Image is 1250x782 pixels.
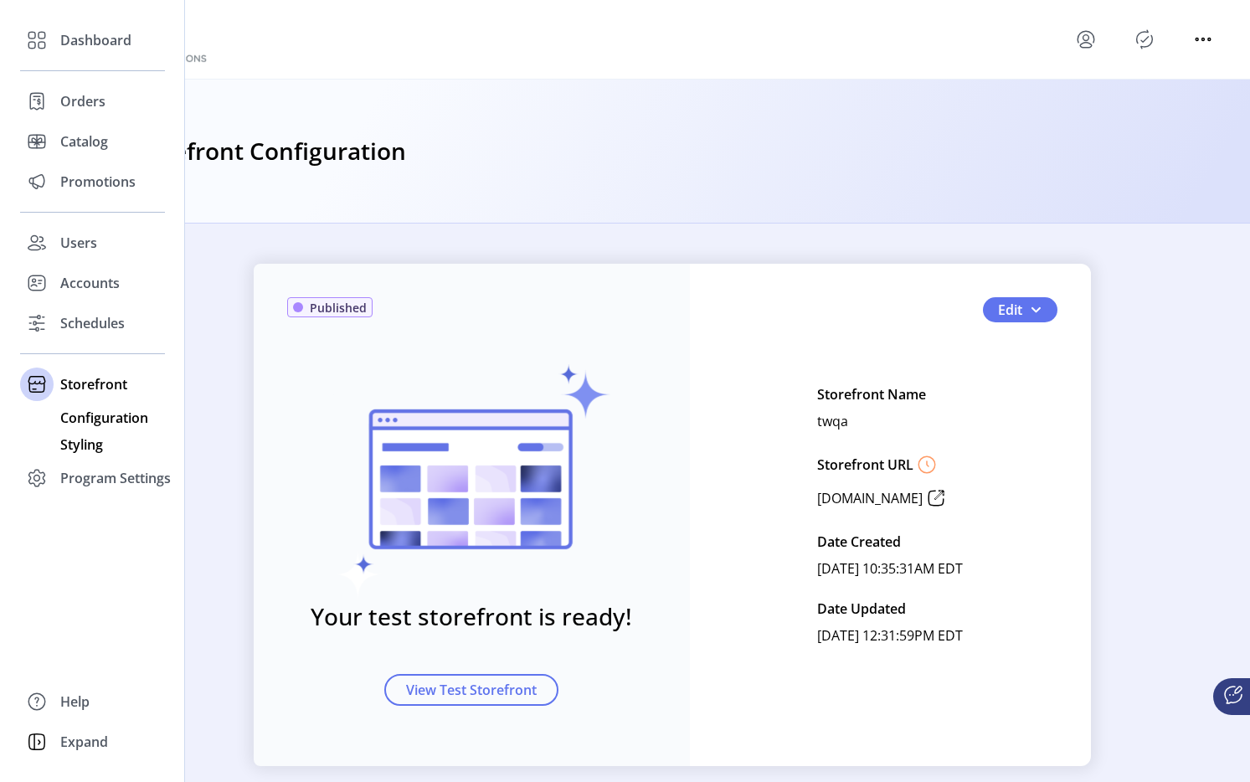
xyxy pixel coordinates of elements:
span: Schedules [60,313,125,333]
span: View Test Storefront [406,680,537,700]
span: Styling [60,435,103,455]
span: Storefront [60,374,127,394]
span: Promotions [60,172,136,192]
p: [DATE] 12:31:59PM EDT [817,622,963,649]
span: Help [60,692,90,712]
button: menu [1190,26,1217,53]
span: Edit [998,300,1022,320]
span: Catalog [60,131,108,152]
span: Dashboard [60,30,131,50]
button: Edit [983,297,1057,322]
span: Published [310,299,367,316]
button: View Test Storefront [384,674,558,706]
span: Orders [60,91,105,111]
span: Users [60,233,97,253]
span: Program Settings [60,468,171,488]
p: Date Created [817,528,901,555]
p: Storefront URL [817,455,913,475]
p: Storefront Name [817,381,926,408]
span: Accounts [60,273,120,293]
p: Date Updated [817,595,906,622]
p: [DATE] 10:35:31AM EDT [817,555,963,582]
button: Publisher Panel [1131,26,1158,53]
span: Configuration [60,408,148,428]
h3: Storefront Configuration [127,133,406,170]
h3: Your test storefront is ready! [311,599,632,634]
p: [DOMAIN_NAME] [817,488,923,508]
button: menu [1073,26,1099,53]
p: twqa [817,408,848,435]
span: Expand [60,732,108,752]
